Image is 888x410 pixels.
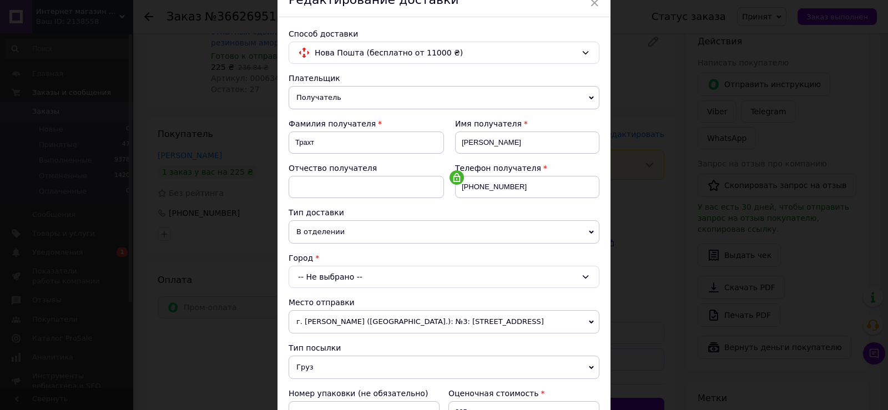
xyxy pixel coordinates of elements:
[289,208,344,217] span: Тип доставки
[289,86,599,109] span: Получатель
[455,119,522,128] span: Имя получателя
[289,252,599,264] div: Город
[455,164,541,173] span: Телефон получателя
[289,28,599,39] div: Способ доставки
[289,343,341,352] span: Тип посылки
[315,47,577,59] span: Нова Пошта (бесплатно от 11000 ₴)
[448,388,599,399] div: Оценочная стоимость
[289,356,599,379] span: Груз
[289,220,599,244] span: В отделении
[455,176,599,198] input: +380
[289,310,599,333] span: г. [PERSON_NAME] ([GEOGRAPHIC_DATA].): №3: [STREET_ADDRESS]
[289,74,340,83] span: Плательщик
[289,266,599,288] div: -- Не выбрано --
[289,298,355,307] span: Место отправки
[289,119,376,128] span: Фамилия получателя
[289,388,440,399] div: Номер упаковки (не обязательно)
[289,164,377,173] span: Отчество получателя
